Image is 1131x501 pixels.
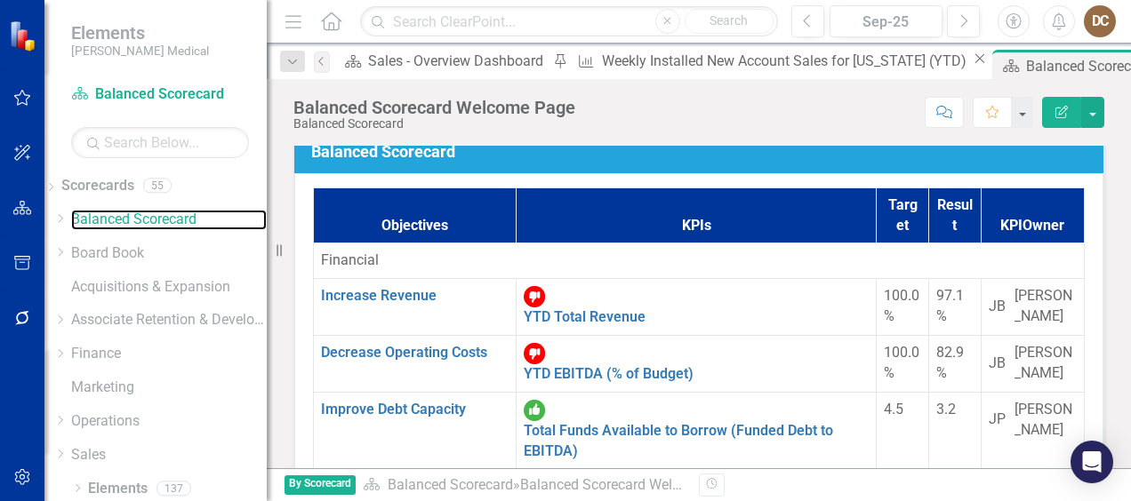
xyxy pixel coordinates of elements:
[524,343,545,364] img: Below Target
[388,476,513,493] a: Balanced Scorecard
[524,365,694,382] a: YTD EBITDA (% of Budget)
[981,393,1084,470] td: Double-Click to Edit
[156,481,191,496] div: 137
[936,195,974,236] div: Result
[360,6,778,37] input: Search ClearPoint...
[989,216,1077,236] div: KPI Owner
[1084,5,1116,37] button: DC
[936,344,964,381] span: 82.9%
[571,50,970,72] a: Weekly Installed New Account Sales for [US_STATE] (YTD)
[517,336,877,393] td: Double-Click to Edit Right Click for Context Menu
[517,393,877,470] td: Double-Click to Edit Right Click for Context Menu
[602,50,971,72] div: Weekly Installed New Account Sales for [US_STATE] (YTD)
[293,117,575,131] div: Balanced Scorecard
[685,9,774,34] button: Search
[71,378,267,398] a: Marketing
[61,176,134,196] a: Scorecards
[71,243,267,264] a: Board Book
[981,336,1084,393] td: Double-Click to Edit
[71,344,267,364] a: Finance
[71,22,209,44] span: Elements
[71,84,249,105] a: Balanced Scorecard
[517,279,877,336] td: Double-Click to Edit Right Click for Context Menu
[321,251,379,268] span: Financial
[524,308,646,325] a: YTD Total Revenue
[836,12,936,33] div: Sep-25
[989,410,1006,430] div: JP
[71,210,267,230] a: Balanced Scorecard
[321,216,509,236] div: Objectives
[293,98,575,117] div: Balanced Scorecard Welcome Page
[884,287,919,324] span: 100.0%
[88,479,148,499] a: Elements
[884,401,903,417] span: 4.5
[884,344,919,381] span: 100.0%
[363,475,686,496] div: »
[1015,286,1077,327] div: [PERSON_NAME]
[71,411,267,432] a: Operations
[314,279,517,336] td: Double-Click to Edit Right Click for Context Menu
[143,179,172,194] div: 55
[884,195,921,236] div: Target
[981,279,1084,336] td: Double-Click to Edit
[1071,441,1113,483] div: Open Intercom Messenger
[520,476,742,493] div: Balanced Scorecard Welcome Page
[936,401,956,417] span: 3.2
[989,354,1006,374] div: JB
[71,127,249,158] input: Search Below...
[9,20,40,51] img: ClearPoint Strategy
[321,287,437,304] a: Increase Revenue
[936,287,964,324] span: 97.1%
[524,286,545,307] img: Below Target
[339,50,549,72] a: Sales - Overview Dashboard
[710,13,748,28] span: Search
[524,422,833,459] a: Total Funds Available to Borrow (Funded Debt to EBITDA)
[368,50,549,72] div: Sales - Overview Dashboard
[524,400,545,421] img: On or Above Target
[314,243,1085,279] td: Double-Click to Edit
[71,277,267,298] a: Acquisitions & Expansion
[71,44,209,58] small: [PERSON_NAME] Medical
[524,216,869,236] div: KPIs
[321,344,487,361] a: Decrease Operating Costs
[1015,400,1077,441] div: [PERSON_NAME]
[311,143,1093,161] h3: Balanced Scorecard
[71,445,267,465] a: Sales
[314,336,517,393] td: Double-Click to Edit Right Click for Context Menu
[314,393,517,470] td: Double-Click to Edit Right Click for Context Menu
[285,475,356,496] span: By Scorecard
[1015,343,1077,384] div: [PERSON_NAME]
[321,401,466,417] a: Improve Debt Capacity
[830,5,942,37] button: Sep-25
[989,297,1006,317] div: JB
[71,310,267,330] a: Associate Retention & Development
